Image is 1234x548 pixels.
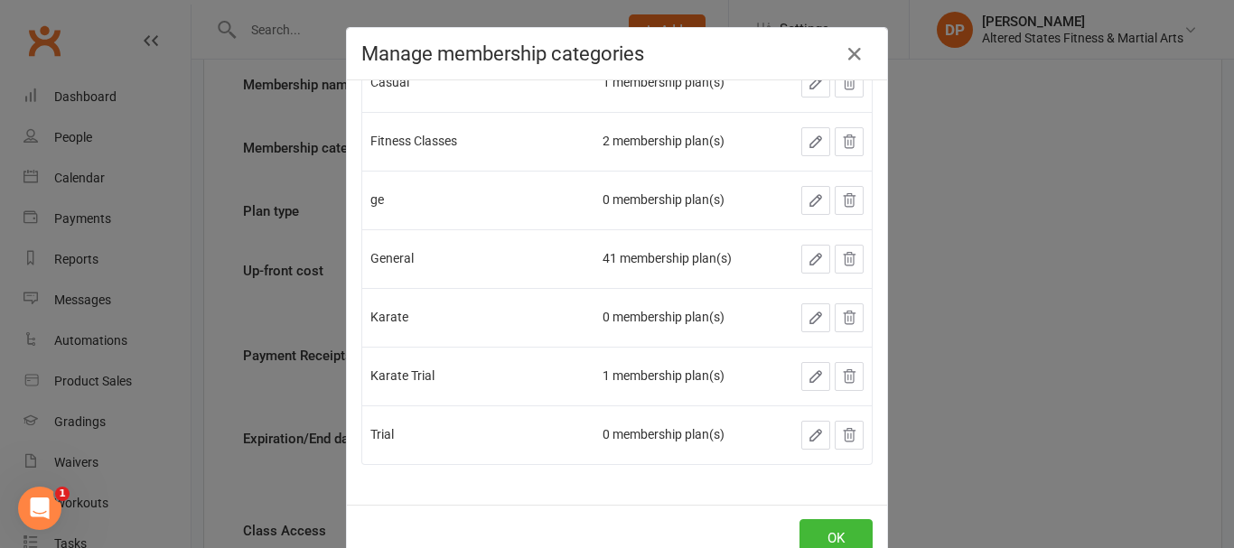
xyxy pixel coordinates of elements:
[603,252,767,265] div: 41 membership plan(s)
[370,76,586,89] div: Casual
[603,193,767,207] div: 0 membership plan(s)
[603,135,767,148] div: 2 membership plan(s)
[370,311,586,324] div: Karate
[370,135,586,148] div: Fitness Classes
[370,428,586,441] div: Trial
[603,311,767,324] div: 0 membership plan(s)
[361,42,873,65] h4: Manage membership categories
[603,428,767,441] div: 0 membership plan(s)
[370,252,586,265] div: General
[603,76,767,89] div: 1 membership plan(s)
[370,369,586,383] div: Karate Trial
[840,40,869,69] button: Close
[370,193,586,207] div: ge
[55,487,70,501] span: 1
[18,487,61,530] iframe: Intercom live chat
[603,369,767,383] div: 1 membership plan(s)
